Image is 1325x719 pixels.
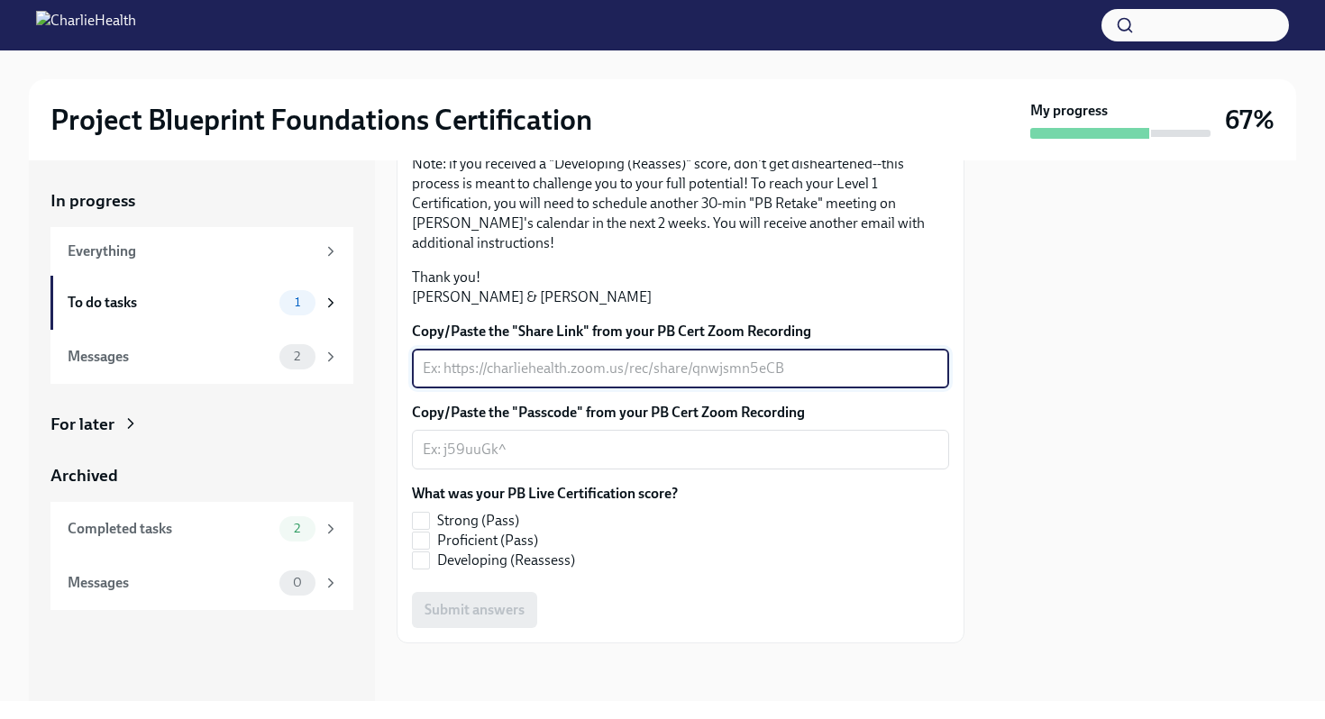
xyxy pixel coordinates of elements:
p: Thank you! [PERSON_NAME] & [PERSON_NAME] [412,268,949,307]
span: Strong (Pass) [437,511,519,531]
a: Everything [50,227,353,276]
div: Completed tasks [68,519,272,539]
span: 2 [283,522,311,535]
img: CharlieHealth [36,11,136,40]
a: Archived [50,464,353,487]
h3: 67% [1225,104,1275,136]
a: Messages2 [50,330,353,384]
span: Proficient (Pass) [437,531,538,551]
a: To do tasks1 [50,276,353,330]
a: Messages0 [50,556,353,610]
div: Messages [68,347,272,367]
div: Messages [68,573,272,593]
strong: My progress [1030,101,1108,121]
div: To do tasks [68,293,272,313]
label: Copy/Paste the "Passcode" from your PB Cert Zoom Recording [412,403,949,423]
label: What was your PB Live Certification score? [412,484,678,504]
a: In progress [50,189,353,213]
p: Note: if you received a "Developing (Reasses)" score, don't get disheartened--this process is mea... [412,154,949,253]
div: Everything [68,241,315,261]
div: For later [50,413,114,436]
a: For later [50,413,353,436]
span: Developing (Reassess) [437,551,575,570]
span: 2 [283,350,311,363]
span: 0 [282,576,313,589]
a: Completed tasks2 [50,502,353,556]
h2: Project Blueprint Foundations Certification [50,102,592,138]
span: 1 [284,296,311,309]
label: Copy/Paste the "Share Link" from your PB Cert Zoom Recording [412,322,949,341]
